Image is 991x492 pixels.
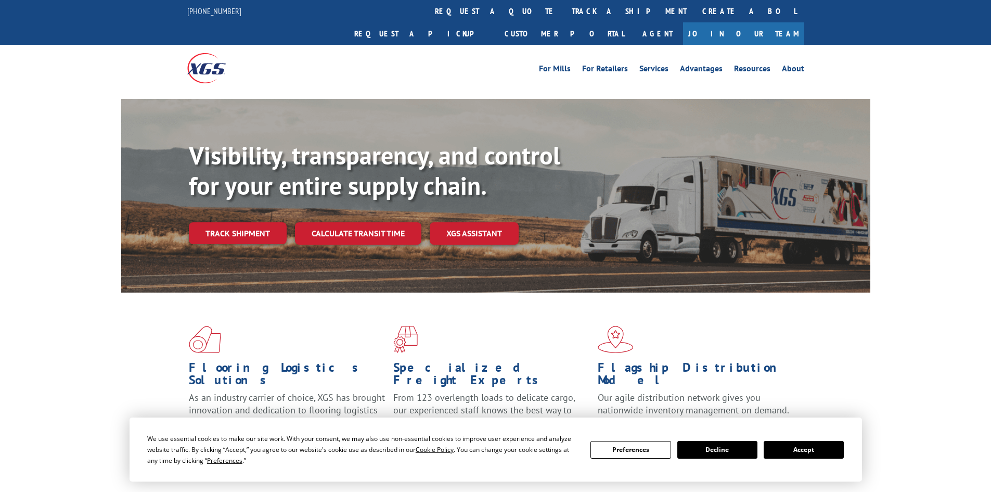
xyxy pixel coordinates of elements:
a: For Retailers [582,65,628,76]
a: Advantages [680,65,723,76]
span: Preferences [207,456,242,465]
a: Track shipment [189,222,287,244]
img: xgs-icon-total-supply-chain-intelligence-red [189,326,221,353]
a: Join Our Team [683,22,804,45]
a: Customer Portal [497,22,632,45]
img: xgs-icon-flagship-distribution-model-red [598,326,634,353]
h1: Flagship Distribution Model [598,361,794,392]
a: Services [639,65,668,76]
div: Cookie Consent Prompt [130,418,862,482]
a: Resources [734,65,770,76]
span: Cookie Policy [416,445,454,454]
button: Decline [677,441,757,459]
img: xgs-icon-focused-on-flooring-red [393,326,418,353]
a: Calculate transit time [295,222,421,245]
a: [PHONE_NUMBER] [187,6,241,16]
span: Our agile distribution network gives you nationwide inventory management on demand. [598,392,789,416]
a: XGS ASSISTANT [430,222,519,245]
span: As an industry carrier of choice, XGS has brought innovation and dedication to flooring logistics... [189,392,385,428]
a: Request a pickup [346,22,497,45]
b: Visibility, transparency, and control for your entire supply chain. [189,139,560,201]
div: We use essential cookies to make our site work. With your consent, we may also use non-essential ... [147,433,578,466]
a: Agent [632,22,683,45]
a: About [782,65,804,76]
h1: Flooring Logistics Solutions [189,361,385,392]
a: For Mills [539,65,571,76]
h1: Specialized Freight Experts [393,361,590,392]
button: Preferences [590,441,671,459]
button: Accept [764,441,844,459]
p: From 123 overlength loads to delicate cargo, our experienced staff knows the best way to move you... [393,392,590,438]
